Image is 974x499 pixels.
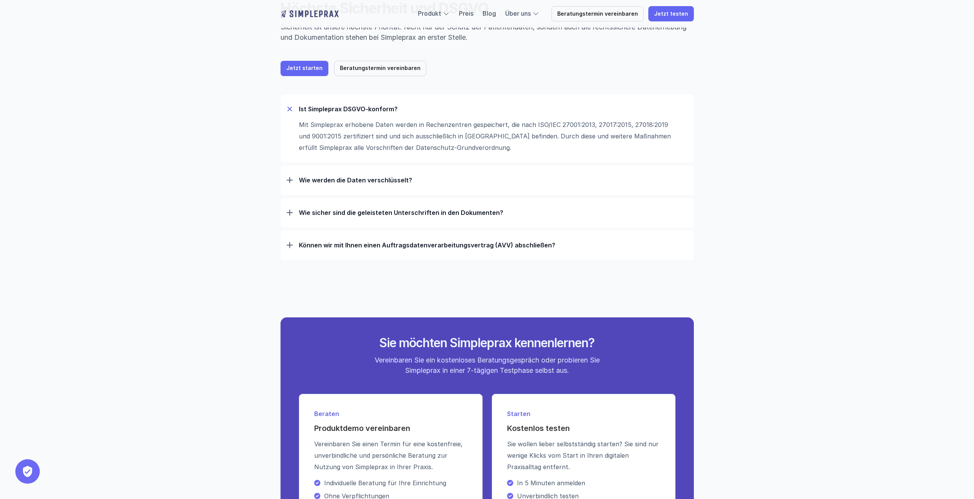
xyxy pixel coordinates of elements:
[314,409,467,418] p: Beraten
[281,61,328,76] a: Jetzt starten
[367,355,607,375] p: Vereinbaren Sie ein kostenloses Beratungsgespräch oder probieren Sie Simpleprax in einer 7-tägige...
[299,241,688,249] p: Können wir mit Ihnen einen Auftrags­daten­verarbeitungs­vertrag (AVV) abschließen?
[483,10,496,17] a: Blog
[334,61,426,76] a: Beratungstermin vereinbaren
[551,6,644,21] a: Beratungstermin vereinbaren
[459,10,473,17] a: Preis
[507,409,660,418] p: Starten
[299,119,680,153] p: Mit Simpleprax erhobene Daten werden in Rechenzentren gespeichert, die nach ISO/IEC 27001:2013, 2...
[648,6,694,21] a: Jetzt testen
[299,105,688,113] p: Ist Simpleprax DSGVO-konform?
[418,10,441,17] a: Produkt
[557,11,638,17] p: Beratungstermin vereinbaren
[507,423,660,434] h4: Kostenlos testen
[314,423,467,434] h4: Produktdemo vereinbaren
[324,479,467,487] p: Individuelle Beratung für Ihre Einrichtung
[505,10,531,17] a: Über uns
[340,65,421,72] p: Beratungstermin vereinbaren
[507,438,660,473] p: Sie wollen lieber selbstständig starten? Sie sind nur wenige Klicks vom Start in Ihren digitalen ...
[286,65,323,72] p: Jetzt starten
[299,209,688,216] p: Wie sicher sind die geleisteten Unterschriften in den Dokumenten?
[654,11,688,17] p: Jetzt testen
[314,438,467,473] p: Vereinbaren Sie einen Termin für eine kostenfreie, unverbindliche und persönliche Beratung zur Nu...
[517,479,660,487] p: In 5 Minuten anmelden
[344,336,631,350] h2: Sie möchten Simpleprax kennenlernen?
[281,22,694,42] p: Sicherheit ist unsere höchste Priorität. Nicht nur der Schutz der Patientendaten, sondern auch di...
[299,176,688,184] p: Wie werden die Daten verschlüsselt?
